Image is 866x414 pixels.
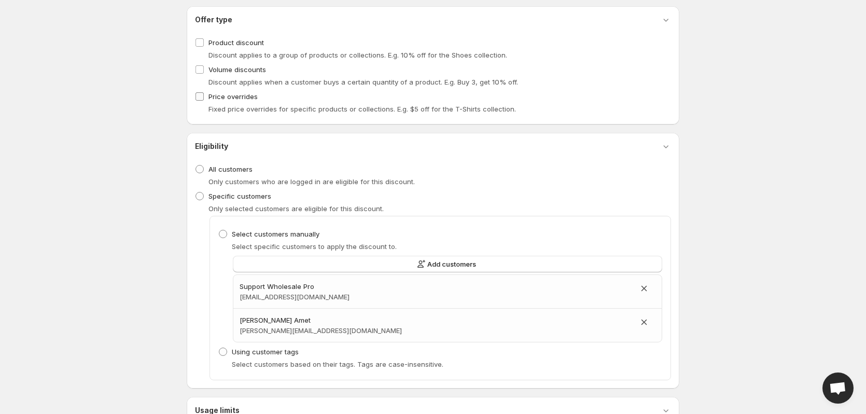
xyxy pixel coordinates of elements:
h3: [EMAIL_ADDRESS][DOMAIN_NAME] [240,292,633,302]
h3: Offer type [195,15,232,25]
span: Only customers who are logged in are eligible for this discount. [208,177,415,186]
h3: Eligibility [195,141,228,151]
button: Add customers [233,256,662,272]
span: Product discount [208,38,264,47]
h3: Support Wholesale Pro [240,281,633,292]
span: Using customer tags [232,348,299,356]
h3: [PERSON_NAME][EMAIL_ADDRESS][DOMAIN_NAME] [240,325,633,336]
span: Only selected customers are eligible for this discount. [208,204,384,213]
span: Discount applies to a group of products or collections. E.g. 10% off for the Shoes collection. [208,51,507,59]
a: Open chat [822,372,854,404]
span: Discount applies when a customer buys a certain quantity of a product. E.g. Buy 3, get 10% off. [208,78,518,86]
span: Select customers based on their tags. Tags are case-insensitive. [232,360,443,368]
span: All customers [208,165,253,173]
span: Specific customers [208,192,271,200]
h3: [PERSON_NAME] Amet [240,315,633,325]
span: Add customers [427,259,476,269]
span: Select specific customers to apply the discount to. [232,242,397,251]
span: Volume discounts [208,65,266,74]
span: Select customers manually [232,230,319,238]
span: Fixed price overrides for specific products or collections. E.g. $5 off for the T-Shirts collection. [208,105,516,113]
span: Price overrides [208,92,258,101]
